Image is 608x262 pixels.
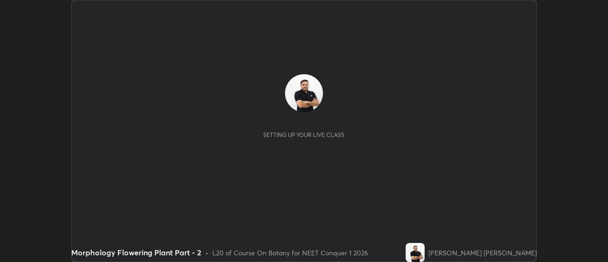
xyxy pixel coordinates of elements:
[71,247,201,258] div: Morphology Flowering Plant Part - 2
[285,74,323,112] img: 7e04d00cfadd4739aa7a1f1bbb06af02.jpg
[205,248,209,258] div: •
[406,243,425,262] img: 7e04d00cfadd4739aa7a1f1bbb06af02.jpg
[212,248,368,258] div: L20 of Course On Botany for NEET Conquer 1 2026
[428,248,537,258] div: [PERSON_NAME] [PERSON_NAME]
[263,131,344,138] div: Setting up your live class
